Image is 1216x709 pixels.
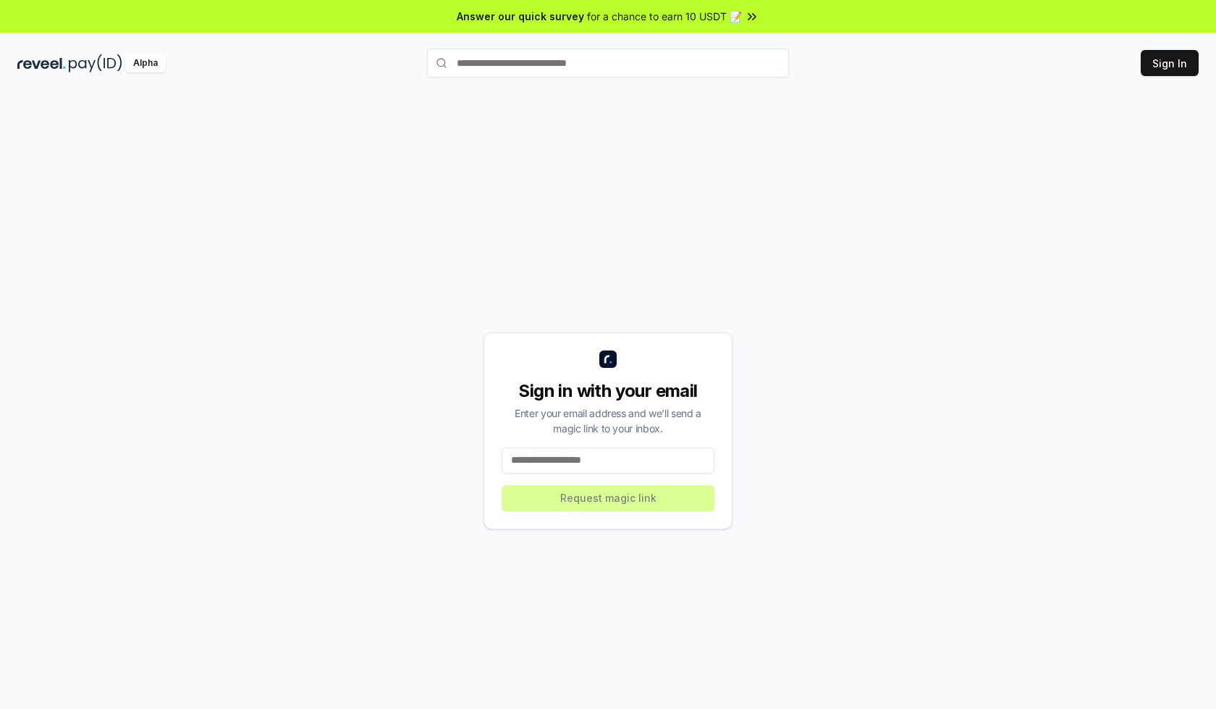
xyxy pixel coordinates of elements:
[1141,50,1199,76] button: Sign In
[599,351,617,368] img: logo_small
[502,379,714,403] div: Sign in with your email
[125,54,166,72] div: Alpha
[69,54,122,72] img: pay_id
[17,54,66,72] img: reveel_dark
[457,9,584,24] span: Answer our quick survey
[587,9,742,24] span: for a chance to earn 10 USDT 📝
[502,406,714,436] div: Enter your email address and we’ll send a magic link to your inbox.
